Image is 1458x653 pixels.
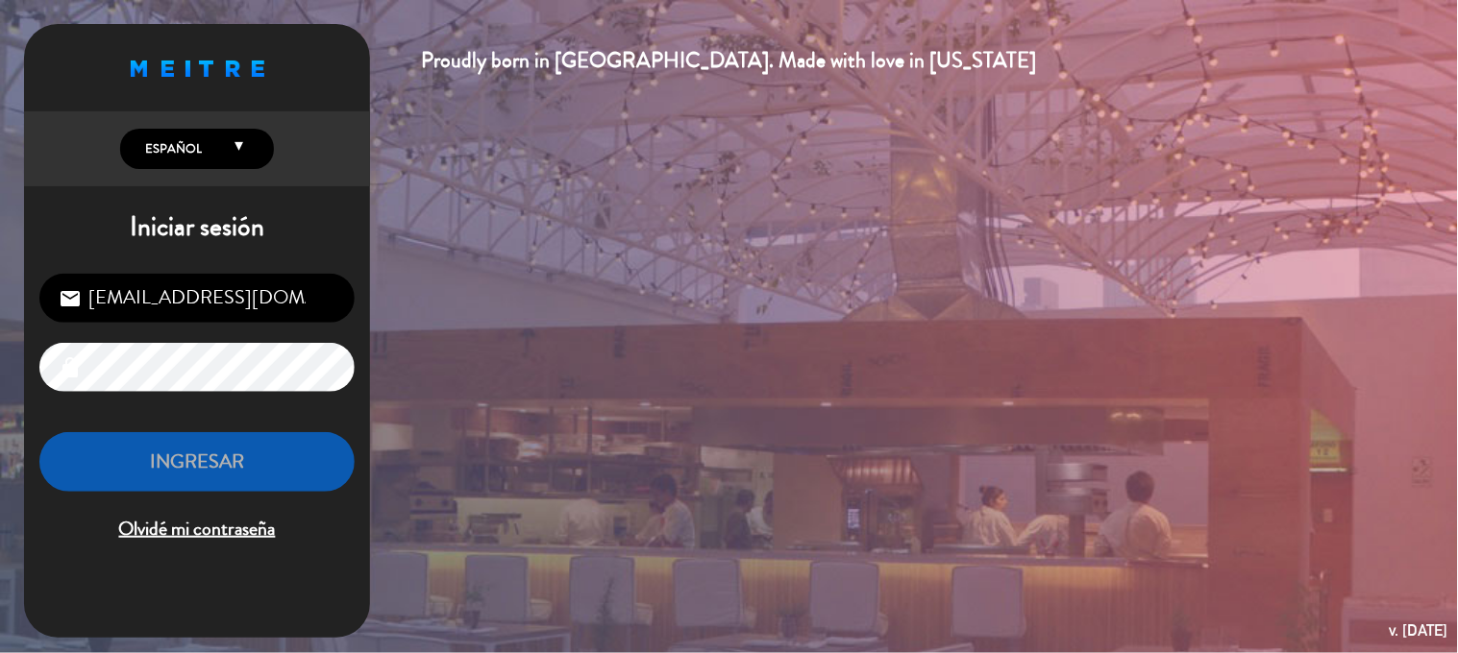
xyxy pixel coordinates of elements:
i: email [59,287,82,310]
span: Español [140,139,202,158]
span: Olvidé mi contraseña [39,514,355,545]
i: lock [59,356,82,379]
button: INGRESAR [39,432,355,493]
input: Correo Electrónico [39,274,355,323]
div: v. [DATE] [1390,617,1448,643]
h1: Iniciar sesión [24,211,370,244]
